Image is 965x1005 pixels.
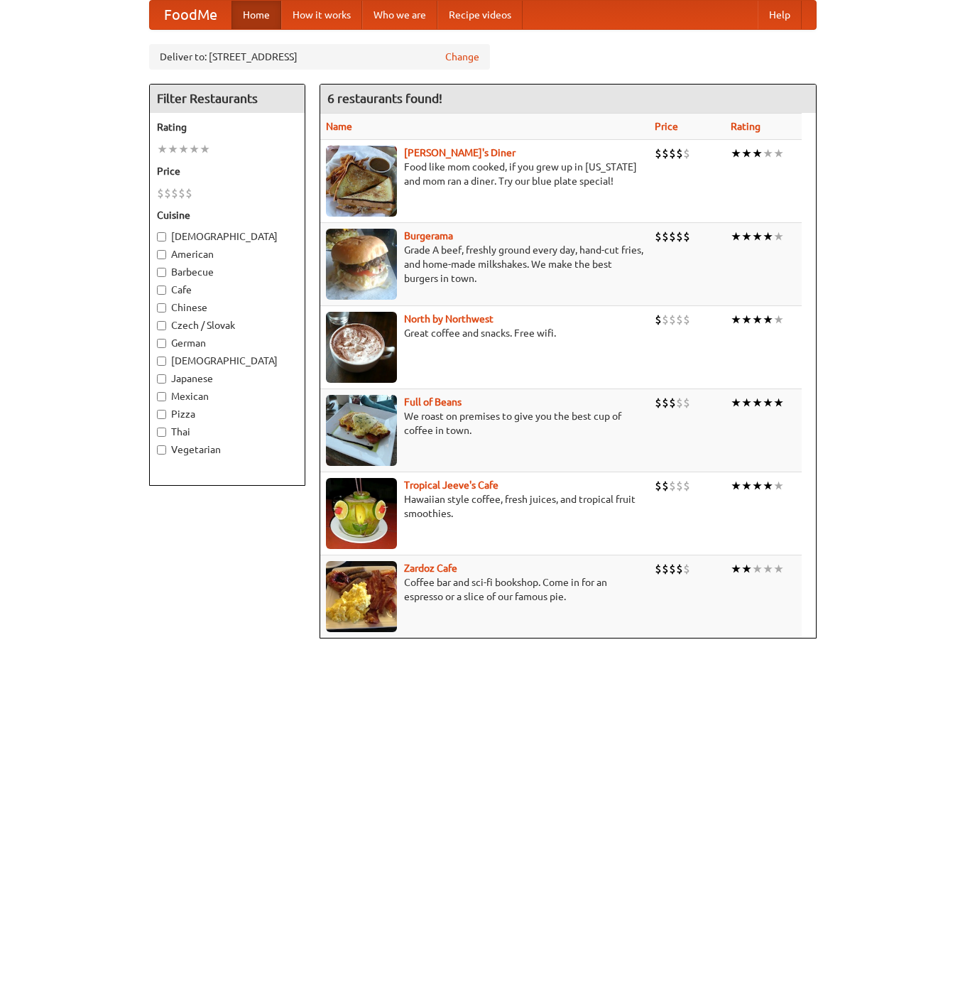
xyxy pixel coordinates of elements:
[157,339,166,348] input: German
[676,395,683,411] li: $
[326,121,352,132] a: Name
[326,243,643,286] p: Grade A beef, freshly ground every day, hand-cut fries, and home-made milkshakes. We make the bes...
[669,561,676,577] li: $
[327,92,442,105] ng-pluralize: 6 restaurants found!
[676,146,683,161] li: $
[731,395,741,411] li: ★
[157,445,166,455] input: Vegetarian
[669,229,676,244] li: $
[404,563,457,574] a: Zardoz Cafe
[157,371,298,386] label: Japanese
[773,395,784,411] li: ★
[157,318,298,332] label: Czech / Slovak
[662,561,669,577] li: $
[404,230,453,241] a: Burgerama
[662,229,669,244] li: $
[326,492,643,521] p: Hawaiian style coffee, fresh juices, and tropical fruit smoothies.
[362,1,437,29] a: Who we are
[676,312,683,327] li: $
[157,265,298,279] label: Barbecue
[404,147,516,158] a: [PERSON_NAME]'s Diner
[157,374,166,384] input: Japanese
[731,561,741,577] li: ★
[655,121,678,132] a: Price
[752,312,763,327] li: ★
[669,478,676,494] li: $
[752,395,763,411] li: ★
[763,395,773,411] li: ★
[157,120,298,134] h5: Rating
[683,561,690,577] li: $
[157,428,166,437] input: Thai
[157,141,168,157] li: ★
[326,312,397,383] img: north.jpg
[731,229,741,244] li: ★
[752,146,763,161] li: ★
[157,283,298,297] label: Cafe
[281,1,362,29] a: How it works
[404,479,498,491] b: Tropical Jeeve's Cafe
[683,312,690,327] li: $
[655,146,662,161] li: $
[157,208,298,222] h5: Cuisine
[773,229,784,244] li: ★
[200,141,210,157] li: ★
[683,478,690,494] li: $
[157,392,166,401] input: Mexican
[171,185,178,201] li: $
[763,561,773,577] li: ★
[157,232,166,241] input: [DEMOGRAPHIC_DATA]
[326,478,397,549] img: jeeves.jpg
[404,396,462,408] a: Full of Beans
[741,146,752,161] li: ★
[676,478,683,494] li: $
[669,395,676,411] li: $
[157,336,298,350] label: German
[157,250,166,259] input: American
[731,312,741,327] li: ★
[655,229,662,244] li: $
[752,229,763,244] li: ★
[149,44,490,70] div: Deliver to: [STREET_ADDRESS]
[168,141,178,157] li: ★
[157,410,166,419] input: Pizza
[326,229,397,300] img: burgerama.jpg
[763,312,773,327] li: ★
[326,561,397,632] img: zardoz.jpg
[758,1,802,29] a: Help
[157,357,166,366] input: [DEMOGRAPHIC_DATA]
[157,164,298,178] h5: Price
[662,312,669,327] li: $
[763,146,773,161] li: ★
[676,561,683,577] li: $
[741,561,752,577] li: ★
[741,395,752,411] li: ★
[683,146,690,161] li: $
[178,141,189,157] li: ★
[731,478,741,494] li: ★
[773,312,784,327] li: ★
[326,395,397,466] img: beans.jpg
[178,185,185,201] li: $
[655,478,662,494] li: $
[150,85,305,113] h4: Filter Restaurants
[157,229,298,244] label: [DEMOGRAPHIC_DATA]
[157,303,166,313] input: Chinese
[741,478,752,494] li: ★
[404,313,494,325] b: North by Northwest
[662,146,669,161] li: $
[655,395,662,411] li: $
[185,185,192,201] li: $
[326,575,643,604] p: Coffee bar and sci-fi bookshop. Come in for an espresso or a slice of our famous pie.
[741,229,752,244] li: ★
[445,50,479,64] a: Change
[662,478,669,494] li: $
[655,312,662,327] li: $
[763,478,773,494] li: ★
[326,326,643,340] p: Great coffee and snacks. Free wifi.
[157,185,164,201] li: $
[752,561,763,577] li: ★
